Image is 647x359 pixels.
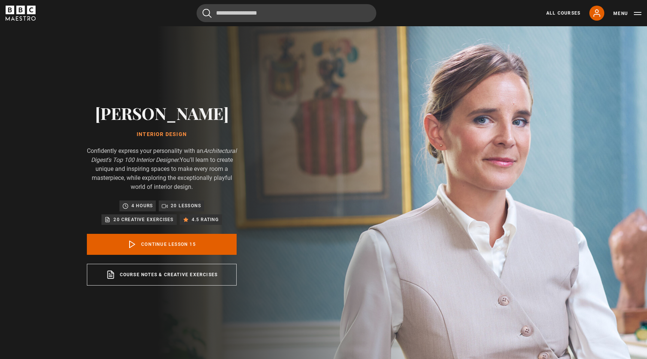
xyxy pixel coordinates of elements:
h2: [PERSON_NAME] [87,103,237,123]
p: Confidently express your personality with an You'll learn to create unique and inspiring spaces t... [87,147,237,191]
a: Continue lesson 15 [87,234,237,255]
a: Course notes & creative exercises [87,264,237,286]
a: All Courses [546,10,580,16]
p: 4 hours [131,202,153,209]
button: Submit the search query [203,9,212,18]
p: 20 lessons [171,202,201,209]
p: 20 creative exercises [113,216,173,223]
svg: BBC Maestro [6,6,36,21]
h1: Interior Design [87,132,237,138]
p: 4.5 rating [192,216,219,223]
button: Toggle navigation [613,10,641,17]
input: Search [197,4,376,22]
